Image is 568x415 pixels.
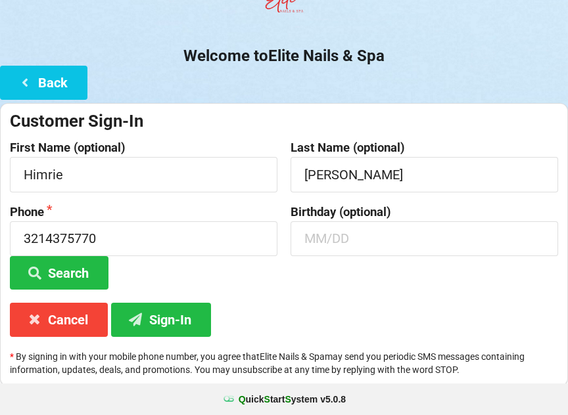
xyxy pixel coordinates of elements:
[10,221,277,256] input: 1234567890
[239,394,246,404] span: Q
[291,206,558,219] label: Birthday (optional)
[10,256,108,290] button: Search
[239,393,346,406] b: uick tart ystem v 5.0.8
[264,394,270,404] span: S
[291,157,558,192] input: Last Name
[222,393,235,406] img: favicon.ico
[291,141,558,154] label: Last Name (optional)
[10,303,108,336] button: Cancel
[291,221,558,256] input: MM/DD
[10,141,277,154] label: First Name (optional)
[111,303,211,336] button: Sign-In
[10,110,558,132] div: Customer Sign-In
[10,350,558,376] p: By signing in with your mobile phone number, you agree that Elite Nails & Spa may send you period...
[10,206,277,219] label: Phone
[285,394,291,404] span: S
[10,157,277,192] input: First Name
